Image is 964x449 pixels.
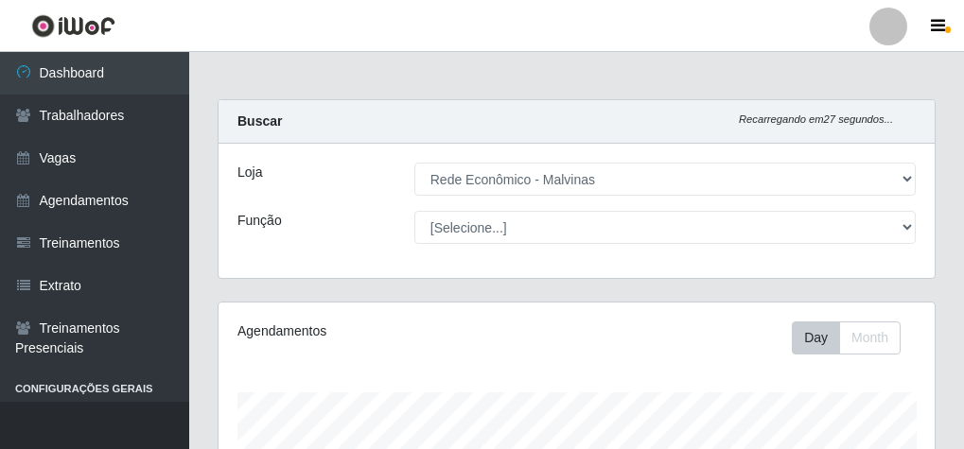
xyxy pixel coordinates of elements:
button: Day [792,321,840,354]
i: Recarregando em 27 segundos... [739,113,893,125]
label: Função [237,211,282,231]
div: First group [792,321,901,354]
strong: Buscar [237,113,282,129]
div: Toolbar with button groups [792,321,916,354]
label: Loja [237,163,262,182]
button: Month [839,321,901,354]
img: CoreUI Logo [31,14,115,38]
div: Agendamentos [237,321,503,341]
